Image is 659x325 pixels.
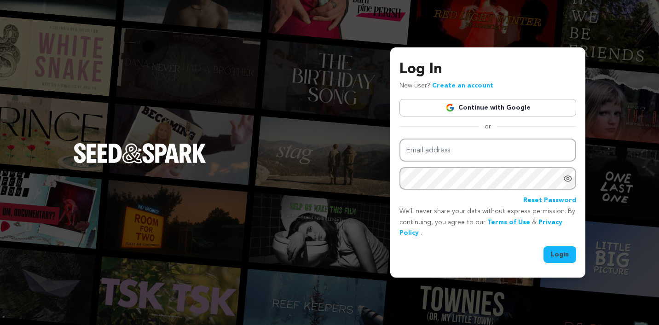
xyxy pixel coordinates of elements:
a: Create an account [432,82,493,89]
p: We’ll never share your data without express permission. By continuing, you agree to our & . [399,206,576,239]
p: New user? [399,81,493,92]
a: Show password as plain text. Warning: this will display your password on the screen. [563,174,572,183]
img: Google logo [445,103,455,112]
button: Login [543,246,576,263]
img: Seed&Spark Logo [74,143,206,163]
span: or [479,122,497,131]
a: Terms of Use [487,219,530,226]
input: Email address [399,139,576,162]
a: Continue with Google [399,99,576,116]
h3: Log In [399,58,576,81]
a: Reset Password [523,195,576,206]
a: Seed&Spark Homepage [74,143,206,182]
